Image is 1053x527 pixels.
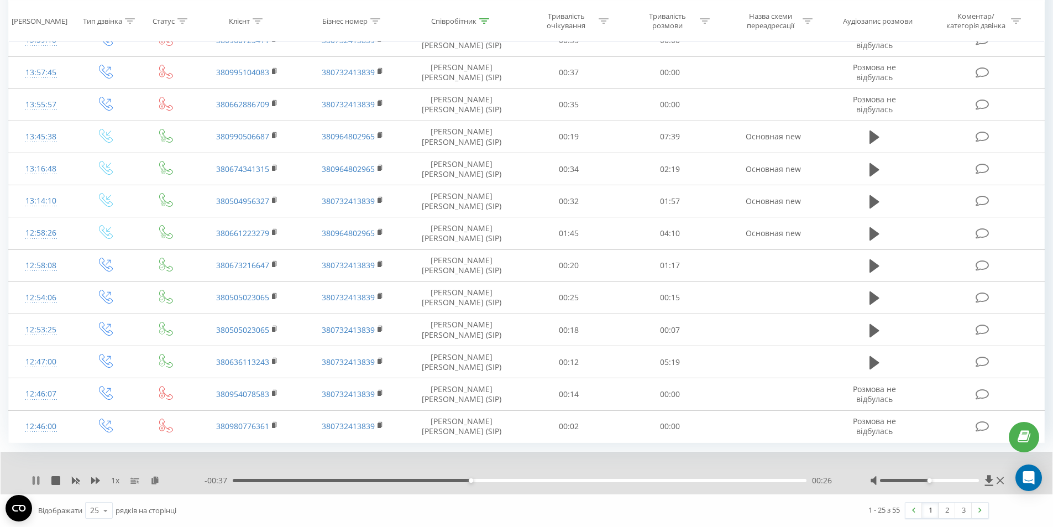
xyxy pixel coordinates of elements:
a: 380673216647 [216,260,269,270]
td: 02:19 [620,153,721,185]
a: 380732413839 [322,421,375,431]
span: 1 x [111,475,119,486]
div: 12:53:25 [20,319,62,341]
a: 380732413839 [322,260,375,270]
td: 00:25 [518,281,620,314]
div: Accessibility label [927,478,931,483]
td: [PERSON_NAME] [PERSON_NAME] (SIP) [405,185,518,217]
td: 00:02 [518,410,620,442]
td: [PERSON_NAME] [PERSON_NAME] (SIP) [405,56,518,88]
td: [PERSON_NAME] [PERSON_NAME] (SIP) [405,249,518,281]
td: 00:18 [518,314,620,346]
a: 380636113243 [216,357,269,367]
span: Розмова не відбулась [853,416,896,436]
td: [PERSON_NAME] [PERSON_NAME] (SIP) [405,410,518,442]
a: 380732413839 [322,99,375,109]
td: [PERSON_NAME] [PERSON_NAME] (SIP) [405,153,518,185]
span: 00:26 [812,475,832,486]
div: Тривалість очікування [537,12,596,30]
a: 380504956327 [216,196,269,206]
td: 00:07 [620,314,721,346]
td: 07:39 [620,121,721,153]
div: Тип дзвінка [83,16,122,25]
td: 00:12 [518,346,620,378]
span: Розмова не відбулась [853,94,896,114]
div: Клієнт [229,16,250,25]
td: 00:37 [518,56,620,88]
div: 12:46:07 [20,383,62,405]
td: [PERSON_NAME] [PERSON_NAME] (SIP) [405,314,518,346]
td: 00:20 [518,249,620,281]
span: Розмова не відбулась [853,384,896,404]
a: 380662886709 [216,99,269,109]
td: Основная new [720,153,825,185]
a: 380661223279 [216,228,269,238]
div: Коментар/категорія дзвінка [944,12,1008,30]
a: 380980776361 [216,421,269,431]
td: Основная new [720,185,825,217]
a: 380505023065 [216,292,269,302]
a: 380964802965 [322,164,375,174]
div: Назва схеми переадресації [741,12,800,30]
a: 380964802965 [322,228,375,238]
a: 380732413839 [322,67,375,77]
td: 00:00 [620,378,721,410]
span: Відображати [38,505,82,515]
td: [PERSON_NAME] [PERSON_NAME] (SIP) [405,346,518,378]
div: 1 - 25 з 55 [868,504,900,515]
td: Основная new [720,121,825,153]
div: 13:45:38 [20,126,62,148]
a: 380732413839 [322,389,375,399]
td: 05:19 [620,346,721,378]
td: 01:45 [518,217,620,249]
td: [PERSON_NAME] [PERSON_NAME] (SIP) [405,88,518,121]
div: 12:58:26 [20,222,62,244]
a: 380960725411 [216,35,269,45]
td: 00:34 [518,153,620,185]
a: 380732413839 [322,292,375,302]
a: 380954078583 [216,389,269,399]
a: 380732413839 [322,357,375,367]
div: Співробітник [431,16,476,25]
a: 1 [922,503,939,518]
div: 13:57:45 [20,62,62,84]
td: 00:15 [620,281,721,314]
td: 00:00 [620,410,721,442]
a: 380995104083 [216,67,269,77]
td: 00:35 [518,88,620,121]
div: 13:55:57 [20,94,62,116]
div: 25 [90,505,99,516]
a: 380990506687 [216,131,269,142]
div: 12:47:00 [20,351,62,373]
a: 380732413839 [322,325,375,335]
td: [PERSON_NAME] [PERSON_NAME] (SIP) [405,281,518,314]
div: Accessibility label [469,478,473,483]
td: 00:00 [620,56,721,88]
div: Бізнес номер [322,16,368,25]
button: Open CMP widget [6,495,32,521]
div: Open Intercom Messenger [1015,465,1042,491]
div: 13:14:10 [20,190,62,212]
span: рядків на сторінці [116,505,176,515]
div: [PERSON_NAME] [12,16,67,25]
td: 00:19 [518,121,620,153]
a: 380964802965 [322,131,375,142]
a: 380674341315 [216,164,269,174]
td: 00:32 [518,185,620,217]
a: 380732413839 [322,35,375,45]
div: 13:16:48 [20,158,62,180]
td: 01:57 [620,185,721,217]
td: [PERSON_NAME] [PERSON_NAME] (SIP) [405,217,518,249]
a: 2 [939,503,955,518]
td: 00:14 [518,378,620,410]
span: Розмова не відбулась [853,30,896,50]
td: 04:10 [620,217,721,249]
div: 12:46:00 [20,416,62,437]
div: 12:54:06 [20,287,62,309]
div: Статус [153,16,175,25]
td: Основная new [720,217,825,249]
td: [PERSON_NAME] [PERSON_NAME] (SIP) [405,121,518,153]
span: - 00:37 [205,475,233,486]
a: 3 [955,503,972,518]
a: 380505023065 [216,325,269,335]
